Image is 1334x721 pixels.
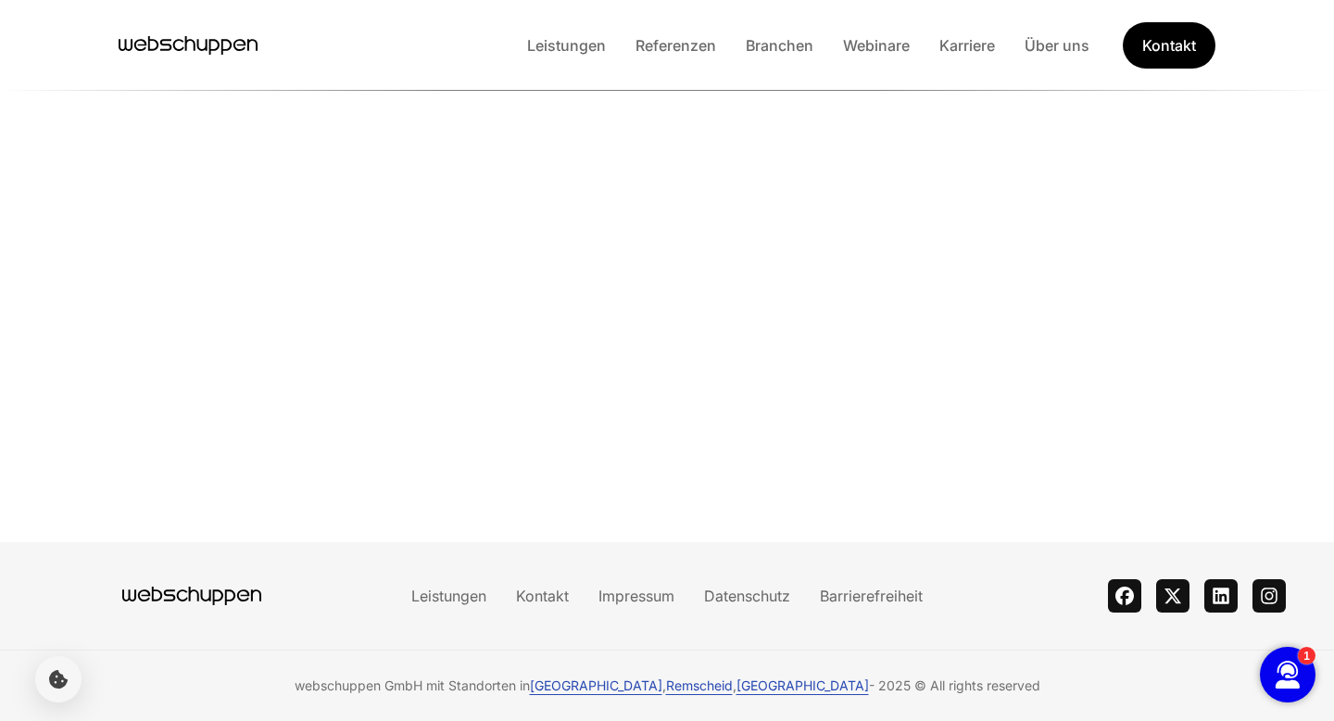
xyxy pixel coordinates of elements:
[1252,579,1286,613] a: instagram
[736,677,869,693] a: [GEOGRAPHIC_DATA]
[584,587,689,605] a: Impressum
[396,587,501,605] a: Leistungen
[1204,579,1238,613] a: linkedin
[35,656,82,702] button: Cookie-Einstellungen öffnen
[530,677,662,693] a: [GEOGRAPHIC_DATA]
[621,36,731,55] a: Referenzen
[666,677,733,693] a: Remscheid
[501,587,584,605] a: Kontakt
[119,32,258,59] a: Hauptseite besuchen
[828,36,925,55] a: Webinare
[48,582,335,610] a: Hauptseite besuchen
[731,36,828,55] a: Branchen
[1010,36,1104,55] a: Über uns
[512,36,621,55] a: Leistungen
[1123,22,1215,69] a: Get Started
[295,677,875,695] span: webschuppen GmbH mit Standorten in , , -
[805,587,938,605] a: Barrierefreiheit
[1156,579,1189,613] a: twitter
[1108,579,1141,613] a: facebook
[62,21,69,34] span: 1
[878,677,1040,695] span: 2025 © All rights reserved
[925,36,1010,55] a: Karriere
[689,587,805,605] a: Datenschutz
